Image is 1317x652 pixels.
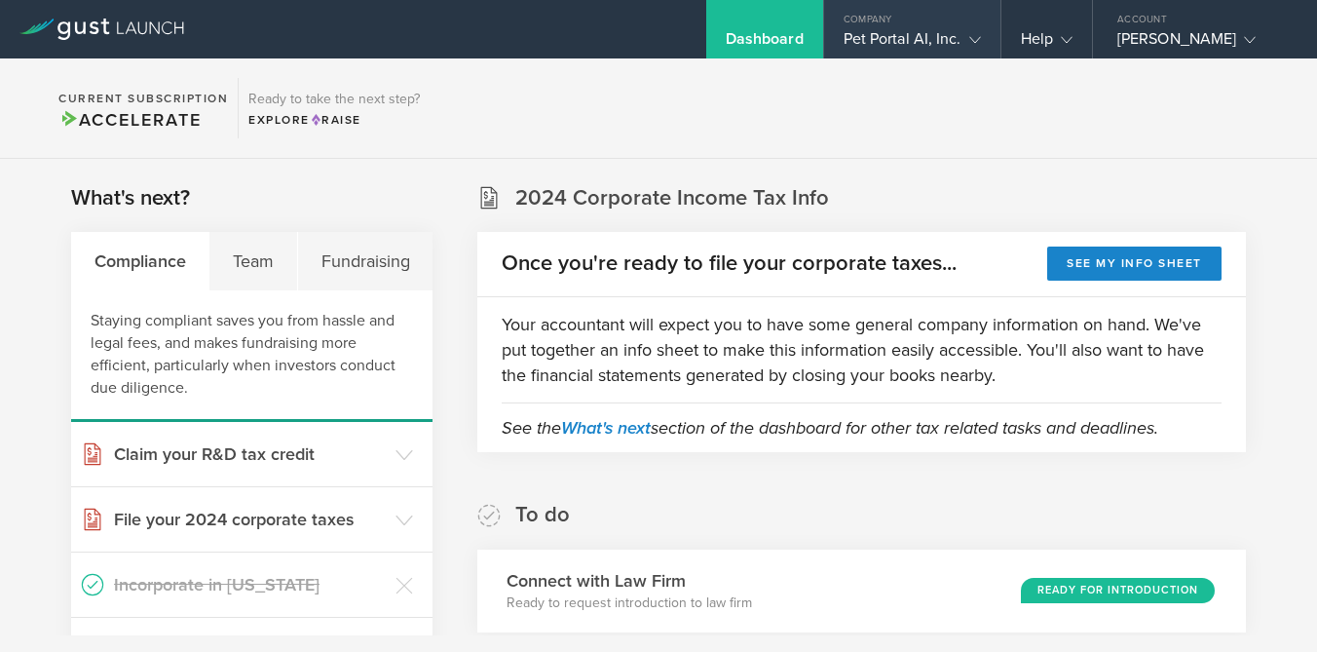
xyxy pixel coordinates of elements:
[248,93,420,106] h3: Ready to take the next step?
[1220,558,1317,652] iframe: Chat Widget
[515,184,829,212] h2: 2024 Corporate Income Tax Info
[1021,578,1215,603] div: Ready for Introduction
[71,184,190,212] h2: What's next?
[726,29,804,58] div: Dashboard
[209,232,297,290] div: Team
[502,249,957,278] h2: Once you're ready to file your corporate taxes...
[1047,247,1222,281] button: See my info sheet
[507,594,752,613] p: Ready to request introduction to law firm
[844,29,981,58] div: Pet Portal AI, Inc.
[477,550,1246,633] div: Connect with Law FirmReady to request introduction to law firmReady for Introduction
[248,111,420,129] div: Explore
[1021,29,1072,58] div: Help
[114,507,386,532] h3: File your 2024 corporate taxes
[71,290,433,422] div: Staying compliant saves you from hassle and legal fees, and makes fundraising more efficient, par...
[58,109,201,131] span: Accelerate
[502,417,1158,439] em: See the section of the dashboard for other tax related tasks and deadlines.
[507,568,752,594] h3: Connect with Law Firm
[298,232,433,290] div: Fundraising
[1117,29,1283,58] div: [PERSON_NAME]
[114,441,386,467] h3: Claim your R&D tax credit
[502,312,1222,388] p: Your accountant will expect you to have some general company information on hand. We've put toget...
[71,232,209,290] div: Compliance
[515,501,570,529] h2: To do
[238,78,430,138] div: Ready to take the next step?ExploreRaise
[114,572,386,597] h3: Incorporate in [US_STATE]
[58,93,228,104] h2: Current Subscription
[310,113,361,127] span: Raise
[561,417,651,439] a: What's next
